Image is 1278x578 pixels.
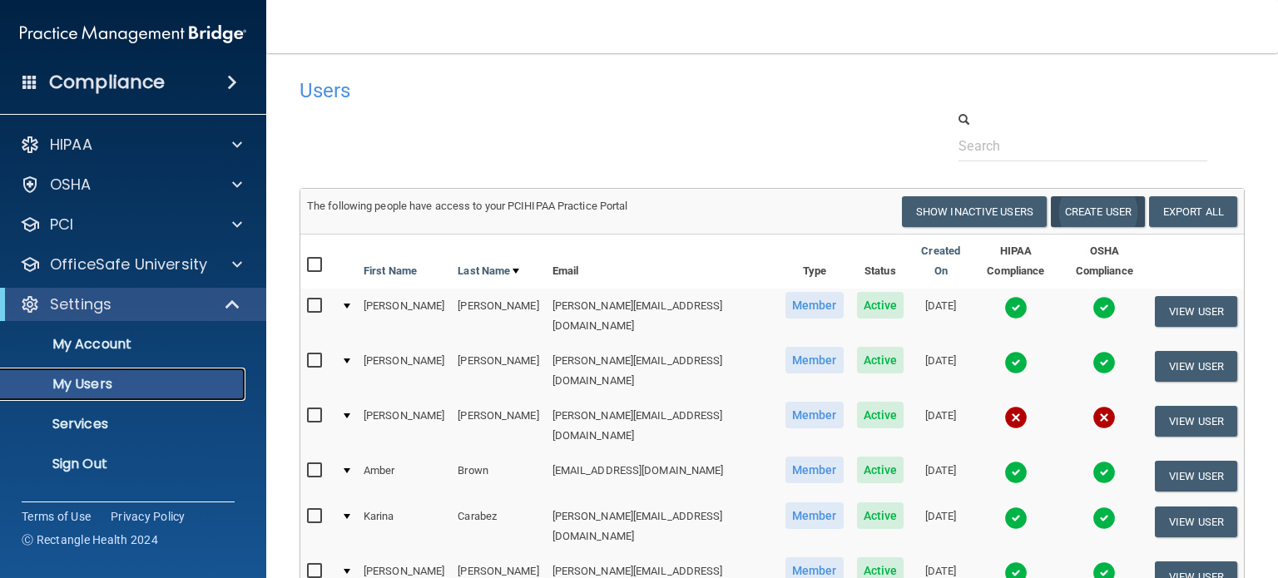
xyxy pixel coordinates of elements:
p: OSHA [50,175,92,195]
th: HIPAA Compliance [971,235,1060,289]
p: Sign Out [11,456,238,472]
td: Amber [357,453,451,499]
button: View User [1155,351,1237,382]
p: OfficeSafe University [50,254,207,274]
span: Active [857,347,904,373]
a: Last Name [458,261,519,281]
td: [DATE] [910,343,971,398]
td: [PERSON_NAME] [357,398,451,453]
a: Terms of Use [22,508,91,525]
button: Create User [1051,196,1145,227]
td: Brown [451,453,545,499]
img: tick.e7d51cea.svg [1092,351,1116,374]
td: [EMAIL_ADDRESS][DOMAIN_NAME] [546,453,779,499]
p: PCI [50,215,73,235]
p: My Account [11,336,238,353]
a: OfficeSafe University [20,254,242,274]
a: Export All [1149,196,1237,227]
img: tick.e7d51cea.svg [1092,296,1116,319]
img: PMB logo [20,17,246,51]
p: HIPAA [50,135,92,155]
a: HIPAA [20,135,242,155]
a: Created On [917,241,964,281]
th: Status [850,235,911,289]
td: [DATE] [910,289,971,343]
th: OSHA Compliance [1060,235,1148,289]
img: cross.ca9f0e7f.svg [1004,406,1028,429]
td: [DATE] [910,499,971,554]
a: Settings [20,294,241,314]
td: [DATE] [910,398,971,453]
img: tick.e7d51cea.svg [1092,461,1116,484]
button: View User [1155,296,1237,327]
span: Active [857,457,904,483]
td: [PERSON_NAME][EMAIL_ADDRESS][DOMAIN_NAME] [546,343,779,398]
img: tick.e7d51cea.svg [1004,351,1028,374]
span: Member [785,347,844,373]
button: Show Inactive Users [902,196,1047,227]
button: View User [1155,406,1237,437]
h4: Users [300,80,840,101]
td: Karina [357,499,451,554]
img: tick.e7d51cea.svg [1092,506,1116,530]
img: cross.ca9f0e7f.svg [1092,406,1116,429]
span: The following people have access to your PCIHIPAA Practice Portal [307,200,628,212]
p: My Users [11,376,238,393]
td: [PERSON_NAME] [357,343,451,398]
span: Member [785,457,844,483]
td: [PERSON_NAME] [451,398,545,453]
span: Member [785,502,844,529]
a: PCI [20,215,242,235]
td: [PERSON_NAME] [357,289,451,343]
input: Search [958,131,1207,161]
img: tick.e7d51cea.svg [1004,461,1028,484]
img: tick.e7d51cea.svg [1004,506,1028,530]
span: Active [857,292,904,319]
td: Carabez [451,499,545,554]
span: Ⓒ Rectangle Health 2024 [22,531,158,548]
span: Member [785,292,844,319]
td: [PERSON_NAME][EMAIL_ADDRESS][DOMAIN_NAME] [546,289,779,343]
span: Active [857,402,904,428]
td: [PERSON_NAME][EMAIL_ADDRESS][DOMAIN_NAME] [546,499,779,554]
span: Member [785,402,844,428]
button: View User [1155,461,1237,492]
td: [PERSON_NAME] [451,289,545,343]
span: Active [857,502,904,529]
h4: Compliance [49,71,165,94]
p: Settings [50,294,111,314]
a: Privacy Policy [111,508,186,525]
img: tick.e7d51cea.svg [1004,296,1028,319]
th: Type [779,235,850,289]
a: OSHA [20,175,242,195]
p: Services [11,416,238,432]
td: [PERSON_NAME][EMAIL_ADDRESS][DOMAIN_NAME] [546,398,779,453]
td: [DATE] [910,453,971,499]
td: [PERSON_NAME] [451,343,545,398]
a: First Name [364,261,417,281]
th: Email [546,235,779,289]
button: View User [1155,506,1237,537]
